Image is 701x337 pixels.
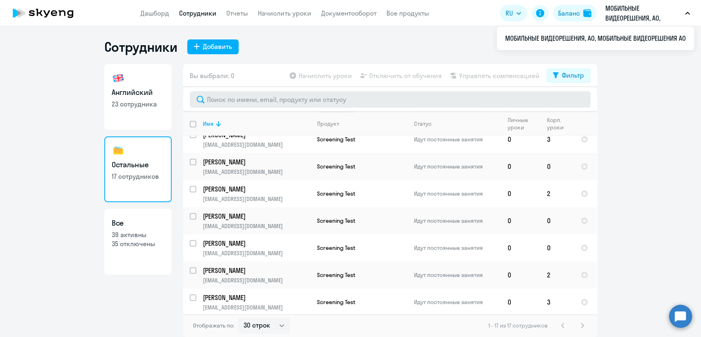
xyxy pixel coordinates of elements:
p: Идут постоянные занятия [414,271,501,279]
td: 0 [501,234,540,261]
p: 23 сотрудника [112,99,164,108]
button: МОБИЛЬНЫЕ ВИДЕОРЕШЕНИЯ, АО, МОБИЛЬНЫЕ ВИДЕОРЕШЕНИЯ АО [601,3,694,23]
td: 3 [540,289,574,316]
input: Поиск по имени, email, продукту или статусу [190,91,591,108]
span: Screening Test [317,298,355,306]
p: Идут постоянные занятия [414,136,501,143]
td: 3 [540,126,574,153]
a: Документооборот [321,9,377,17]
a: [PERSON_NAME][EMAIL_ADDRESS][DOMAIN_NAME] [203,266,310,284]
p: [PERSON_NAME] [203,293,310,302]
div: Фильтр [562,70,584,80]
h3: Все [112,218,164,229]
p: Идут постоянные занятия [414,217,501,224]
td: 2 [540,261,574,289]
ul: RU [497,26,694,50]
h3: Английский [112,87,164,98]
p: Идут постоянные занятия [414,298,501,306]
td: 2 [540,180,574,207]
div: Статус [414,120,501,127]
p: [EMAIL_ADDRESS][DOMAIN_NAME] [203,168,310,175]
p: [PERSON_NAME] [203,185,310,194]
div: Баланс [558,8,580,18]
div: Корп. уроки [547,116,568,131]
td: 0 [501,126,540,153]
td: 0 [501,180,540,207]
p: [EMAIL_ADDRESS][DOMAIN_NAME] [203,222,310,230]
img: balance [583,9,591,17]
a: [PERSON_NAME][EMAIL_ADDRESS][DOMAIN_NAME] [203,157,310,175]
div: Имя [203,120,214,127]
p: [PERSON_NAME] [203,212,310,221]
p: [EMAIL_ADDRESS][DOMAIN_NAME] [203,249,310,257]
span: Screening Test [317,217,355,224]
p: [PERSON_NAME] [203,266,310,275]
a: [PERSON_NAME][EMAIL_ADDRESS][DOMAIN_NAME] [203,130,310,148]
span: Screening Test [317,163,355,170]
td: 0 [501,207,540,234]
a: [PERSON_NAME][EMAIL_ADDRESS][DOMAIN_NAME] [203,185,310,203]
a: [PERSON_NAME][EMAIL_ADDRESS][DOMAIN_NAME] [203,212,310,230]
span: Screening Test [317,190,355,197]
td: 0 [540,207,574,234]
a: [PERSON_NAME][EMAIL_ADDRESS][DOMAIN_NAME] [203,293,310,311]
p: [EMAIL_ADDRESS][DOMAIN_NAME] [203,141,310,148]
a: Дашборд [140,9,169,17]
div: Продукт [317,120,407,127]
a: Сотрудники [179,9,216,17]
img: english [112,72,125,85]
p: [EMAIL_ADDRESS][DOMAIN_NAME] [203,304,310,311]
span: Отображать по: [193,322,234,329]
div: Имя [203,120,310,127]
button: Балансbalance [553,5,596,21]
p: 39 активны [112,230,164,239]
h1: Сотрудники [104,39,177,55]
span: Screening Test [317,271,355,279]
div: Добавить [203,42,232,51]
a: Остальные17 сотрудников [104,136,172,202]
p: Идут постоянные занятия [414,190,501,197]
a: Отчеты [226,9,248,17]
div: Статус [414,120,432,127]
p: 35 отключены [112,239,164,248]
span: Вы выбрали: 0 [190,71,234,81]
button: Фильтр [546,68,591,83]
td: 0 [501,153,540,180]
a: Английский23 сотрудника [104,64,172,130]
td: 0 [501,261,540,289]
span: Screening Test [317,136,355,143]
p: [EMAIL_ADDRESS][DOMAIN_NAME] [203,277,310,284]
a: Все39 активны35 отключены [104,209,172,275]
p: [PERSON_NAME] [203,239,310,248]
p: [EMAIL_ADDRESS][DOMAIN_NAME] [203,195,310,203]
a: [PERSON_NAME][EMAIL_ADDRESS][DOMAIN_NAME] [203,239,310,257]
span: 1 - 17 из 17 сотрудников [488,322,548,329]
a: Все продукты [386,9,429,17]
p: МОБИЛЬНЫЕ ВИДЕОРЕШЕНИЯ, АО, МОБИЛЬНЫЕ ВИДЕОРЕШЕНИЯ АО [605,3,682,23]
p: Идут постоянные занятия [414,163,501,170]
span: Screening Test [317,244,355,252]
h3: Остальные [112,159,164,170]
p: [PERSON_NAME] [203,157,310,166]
a: Начислить уроки [258,9,311,17]
button: RU [500,5,527,21]
div: Корп. уроки [547,116,574,131]
p: Идут постоянные занятия [414,244,501,252]
p: 17 сотрудников [112,172,164,181]
td: 0 [540,234,574,261]
button: Добавить [187,39,239,54]
span: RU [506,8,513,18]
div: Продукт [317,120,339,127]
div: Личные уроки [508,116,540,131]
td: 0 [540,153,574,180]
img: others [112,144,125,157]
div: Личные уроки [508,116,534,131]
td: 0 [501,289,540,316]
